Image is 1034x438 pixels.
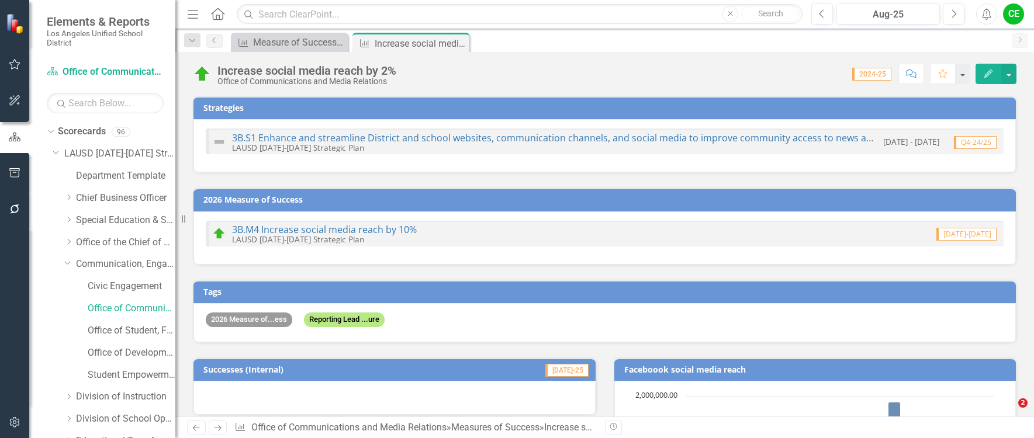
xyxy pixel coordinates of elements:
img: On Track [193,65,212,84]
small: LAUSD [DATE]-[DATE] Strategic Plan [232,142,364,153]
div: Increase social media reach by 2% [375,36,466,51]
input: Search ClearPoint... [237,4,803,25]
span: Q4-24/25 [954,136,997,149]
a: Measures of Success [451,422,540,433]
div: Increase social media reach by 2% [544,422,686,433]
span: [DATE]-[DATE] [936,228,997,241]
a: Division of School Operations [76,412,175,426]
a: Student Empowerment Unit [88,369,175,382]
a: LAUSD [DATE]-[DATE] Strategic Plan [64,147,175,161]
h3: 2026 Measure of Success [203,195,1010,204]
a: 3B.M4 Increase social media reach by 10% [232,223,417,236]
h3: Successes (Internal) [203,365,452,374]
h3: Tags [203,287,1010,296]
button: CE [1003,4,1024,25]
span: Elements & Reports [47,15,164,29]
img: Not Defined [212,135,226,149]
a: Civic Engagement [88,280,175,293]
a: Communication, Engagement & Collaboration [76,258,175,271]
a: Scorecards [58,125,106,138]
div: 96 [112,127,130,137]
a: Measure of Success - Scorecard Report [234,35,345,50]
div: » » [234,421,596,434]
button: Aug-25 [836,4,940,25]
a: Office of Development and Civic Engagement [88,346,175,360]
img: ClearPoint Strategy [6,13,26,34]
div: Aug-25 [841,8,936,22]
a: Office of Communications and Media Relations [251,422,447,433]
span: [DATE]-25 [545,364,589,377]
span: Search [758,9,783,18]
iframe: Intercom live chat [994,398,1022,426]
input: Search Below... [47,93,164,113]
small: LAUSD [DATE]-[DATE] Strategic Plan [232,234,364,245]
a: Office of Student, Family and Community Engagement (SFACE) [88,324,175,338]
a: Special Education & Specialized Programs [76,214,175,227]
h3: Faceboook social media reach [624,365,1011,374]
small: Los Angeles Unified School District [47,29,164,48]
span: 2024-25 [852,68,891,81]
a: Chief Business Officer [76,192,175,205]
div: Measure of Success - Scorecard Report [253,35,345,50]
text: 2,000,000.00 [635,390,677,400]
span: Reporting Lead ...ure [304,312,385,327]
span: 2026 Measure of...ess [206,312,292,327]
a: Office of Communications and Media Relations [88,302,175,315]
a: Department Template [76,169,175,183]
small: [DATE] - [DATE] [883,136,939,147]
div: Office of Communications and Media Relations [217,77,396,86]
div: Increase social media reach by 2% [217,64,396,77]
button: Search [741,6,800,22]
a: Office of Communications and Media Relations [47,65,164,79]
a: 3B.S1 Enhance and streamline District and school websites, communication channels, and social med... [232,131,933,144]
img: On Track [212,227,226,241]
h3: Strategies [203,103,1010,112]
a: Division of Instruction [76,390,175,404]
a: Office of the Chief of Staff [76,236,175,249]
span: 2 [1018,398,1028,408]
